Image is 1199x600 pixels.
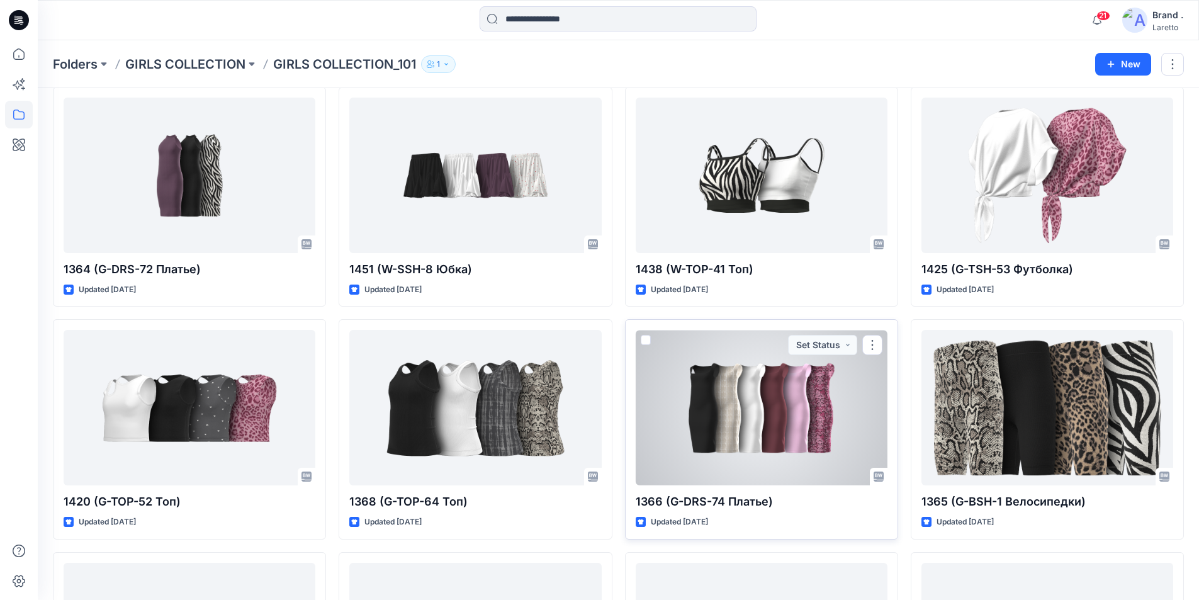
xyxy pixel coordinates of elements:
p: 1420 (G-TOP-52 Топ) [64,493,315,511]
a: GIRLS COLLECTION [125,55,245,73]
p: 1451 (W-SSH-8 Юбка) [349,261,601,278]
a: 1365 (G-BSH-1 Велосипедки) [921,330,1173,485]
a: Folders [53,55,98,73]
div: Brand . [1152,8,1183,23]
p: 1 [437,57,440,71]
p: Updated [DATE] [364,516,422,529]
p: Updated [DATE] [79,283,136,297]
p: 1365 (G-BSH-1 Велосипедки) [921,493,1173,511]
p: 1438 (W-TOP-41 Топ) [636,261,887,278]
a: 1364 (G-DRS-72 Платье) [64,98,315,253]
p: Updated [DATE] [79,516,136,529]
a: 1366 (G-DRS-74 Платье) [636,330,887,485]
p: 1425 (G-TSH-53 Футболка) [921,261,1173,278]
p: GIRLS COLLECTION_101 [273,55,416,73]
p: 1364 (G-DRS-72 Платье) [64,261,315,278]
span: 21 [1096,11,1110,21]
p: Updated [DATE] [651,283,708,297]
button: New [1095,53,1151,76]
p: 1366 (G-DRS-74 Платье) [636,493,887,511]
button: 1 [421,55,456,73]
a: 1451 (W-SSH-8 Юбка) [349,98,601,253]
p: Updated [DATE] [937,516,994,529]
div: Laretto [1152,23,1183,32]
a: 1420 (G-TOP-52 Топ) [64,330,315,485]
a: 1368 (G-TOP-64 Топ) [349,330,601,485]
p: Updated [DATE] [937,283,994,297]
img: avatar [1122,8,1147,33]
a: 1438 (W-TOP-41 Топ) [636,98,887,253]
p: Updated [DATE] [651,516,708,529]
a: 1425 (G-TSH-53 Футболка) [921,98,1173,253]
p: Updated [DATE] [364,283,422,297]
p: 1368 (G-TOP-64 Топ) [349,493,601,511]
